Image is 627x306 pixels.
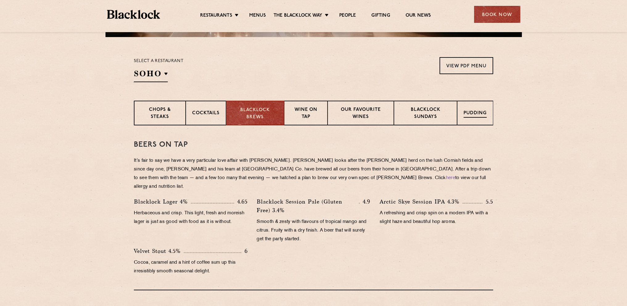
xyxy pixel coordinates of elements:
p: It’s fair to say we have a very particular love affair with [PERSON_NAME]. [PERSON_NAME] looks af... [134,157,493,191]
p: A refreshing and crisp spin on a modern IPA with a slight haze and beautiful hop aroma. [380,209,493,226]
p: Velvet Stout 4.5% [134,247,184,255]
a: View PDF Menu [439,57,493,74]
p: 4.9 [360,198,370,206]
a: Menus [249,13,266,19]
a: Restaurants [200,13,232,19]
p: Arctic Skye Session IPA 4.3% [380,197,463,206]
a: The Blacklock Way [274,13,322,19]
p: Blacklock Session Pale (Gluten Free) 3.4% [257,197,359,215]
p: Select a restaurant [134,57,184,65]
div: Book Now [474,6,520,23]
p: Chops & Steaks [141,107,179,121]
img: BL_Textured_Logo-footer-cropped.svg [107,10,160,19]
a: Gifting [371,13,390,19]
p: 5.5 [482,198,493,206]
p: Blacklock Brews [233,107,278,121]
p: Our favourite wines [334,107,388,121]
a: People [339,13,356,19]
a: Our News [406,13,431,19]
p: Blacklock Sundays [400,107,451,121]
p: Cocoa, caramel and a hint of coffee sum up this irresistibly smooth seasonal delight. [134,258,247,276]
p: Cocktails [192,110,220,118]
p: 4.65 [234,198,247,206]
p: Blacklock Lager 4% [134,197,191,206]
p: Smooth & zesty with flavours of tropical mango and citrus. Fruity with a dry finish. A beer that ... [257,218,370,244]
p: Pudding [464,110,487,118]
p: 6 [241,247,247,255]
p: Wine on Tap [291,107,321,121]
a: here [446,176,455,180]
h3: Beers on tap [134,141,493,149]
p: Herbaceous and crisp. This light, fresh and moreish lager is just as good with food as it is with... [134,209,247,226]
h2: SOHO [134,68,168,82]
